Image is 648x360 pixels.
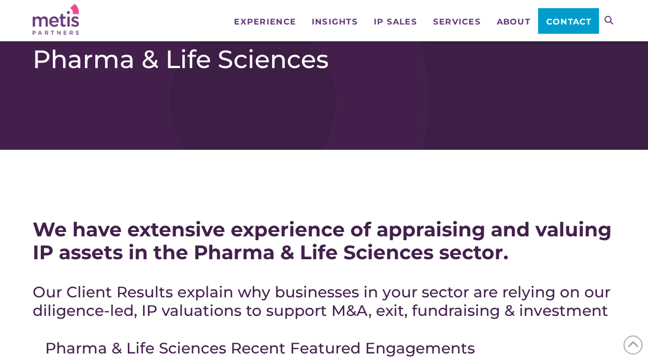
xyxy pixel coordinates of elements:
[374,17,417,26] span: IP Sales
[33,283,616,320] h3: Our Client Results explain why businesses in your sector are relying on our diligence-led, IP val...
[312,17,358,26] span: Insights
[497,17,530,26] span: About
[33,217,612,264] strong: We have extensive experience of appraising and valuing IP assets in the Pharma & Life Sciences se...
[538,8,600,34] a: Contact
[546,17,592,26] span: Contact
[45,339,602,357] div: Pharma & Life Sciences Recent Featured Engagements
[33,44,616,75] h1: Pharma & Life Sciences
[433,17,481,26] span: Services
[234,17,296,26] span: Experience
[33,4,79,35] img: Metis Partners
[624,335,643,355] span: Back to Top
